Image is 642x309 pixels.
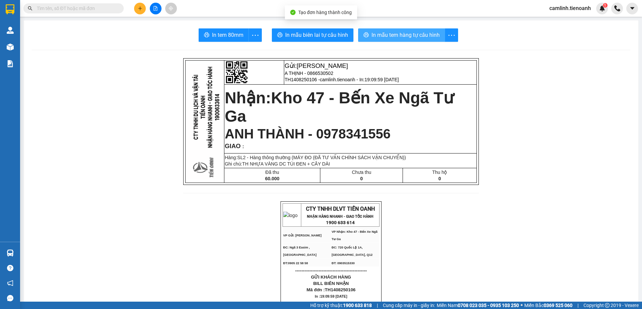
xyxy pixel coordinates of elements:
span: printer [363,32,369,38]
span: camlinh.tienoanh - In: [320,77,399,82]
span: Miền Bắc [524,302,572,309]
button: file-add [150,3,162,14]
span: notification [7,280,13,286]
img: qr-code [226,61,248,83]
span: 19:09:59 [DATE] [364,77,399,82]
strong: 1900 633 614 [326,220,355,225]
span: In mẫu biên lai tự cấu hình [285,31,348,39]
span: In tem 80mm [212,31,243,39]
span: ĐC: 720 Quốc Lộ 1A, [GEOGRAPHIC_DATA], Q12 [332,246,373,256]
span: | [577,302,578,309]
strong: NHẬN HÀNG NHANH - GIAO TỐC HÀNH [307,214,373,219]
img: phone-icon [614,5,620,11]
span: message [7,295,13,301]
span: VP Gửi: [PERSON_NAME] [283,234,322,237]
span: ---------------------------------------------- [295,268,367,273]
span: search [28,6,32,11]
span: ⚪️ [521,304,523,307]
span: file-add [153,6,158,11]
strong: 0708 023 035 - 0935 103 250 [458,303,519,308]
input: Tìm tên, số ĐT hoặc mã đơn [37,5,116,12]
span: Tạo đơn hàng thành công [298,10,352,15]
span: caret-down [629,5,635,11]
span: more [445,31,458,39]
img: warehouse-icon [7,43,14,50]
span: printer [277,32,283,38]
img: icon-new-feature [599,5,605,11]
button: caret-down [626,3,638,14]
button: aim [165,3,177,14]
span: 2 - Hàng thông thường (MÁY ĐO (ĐÃ TƯ VẤN CHÍNH SÁCH VẬN CHUYỂN)) [243,155,406,160]
span: Miền Nam [437,302,519,309]
button: printerIn mẫu biên lai tự cấu hình [272,28,353,42]
span: 0 [360,176,363,181]
img: warehouse-icon [7,249,14,256]
strong: Nhận: [225,89,453,125]
span: Thu hộ [432,170,447,175]
span: ĐT: 0903515330 [332,262,355,265]
span: Ghi chú: [225,161,330,167]
span: plus [138,6,142,11]
span: camlinh.tienoanh [544,4,596,12]
span: TH NHỰA VÀNG DC TÚI ĐEN + CÂY DÀI [242,161,330,167]
sup: 1 [603,3,608,8]
span: ĐC: Ngã 3 Easim ,[GEOGRAPHIC_DATA] [283,246,317,256]
span: TH1408250106 [325,287,355,292]
span: CTY TNHH DLVT TIẾN OANH [306,206,375,212]
span: Mã đơn : [307,287,356,292]
span: copyright [605,303,610,308]
span: GIAO [225,142,241,149]
span: 1 [604,3,606,8]
span: BILL BIÊN NHẬN [313,281,349,286]
span: [PERSON_NAME] [297,62,348,69]
span: Hỗ trợ kỹ thuật: [310,302,372,309]
span: Kho 47 - Bến Xe Ngã Tư Ga [225,89,453,125]
img: logo [283,212,298,219]
span: aim [169,6,173,11]
span: question-circle [7,265,13,271]
span: TH1408250106 - [285,77,399,82]
span: VP Nhận: Kho 47 - Bến Xe Ngã Tư Ga [332,230,378,241]
span: 0 [438,176,441,181]
span: : [241,144,244,149]
img: warehouse-icon [7,27,14,34]
span: ANH THÀNH - 0978341556 [225,126,391,141]
span: more [249,31,261,39]
span: GỬI KHÁCH HÀNG [311,275,351,280]
span: 60.000 [265,176,280,181]
strong: 1900 633 818 [343,303,372,308]
span: check-circle [290,10,296,15]
span: Chưa thu [352,170,371,175]
button: printerIn mẫu tem hàng tự cấu hình [358,28,445,42]
span: ĐT:0905 22 58 58 [283,262,308,265]
button: more [445,28,458,42]
button: printerIn tem 80mm [199,28,249,42]
span: In : [315,294,347,298]
img: logo-vxr [6,4,14,14]
span: Gửi: [285,62,348,69]
span: 19:09:59 [DATE] [320,294,347,298]
strong: 0369 525 060 [544,303,572,308]
span: printer [204,32,209,38]
span: Đã thu [265,170,279,175]
img: solution-icon [7,60,14,67]
span: In mẫu tem hàng tự cấu hình [371,31,440,39]
span: A THỊNH - 0866530502 [285,71,333,76]
span: Cung cấp máy in - giấy in: [383,302,435,309]
button: more [248,28,262,42]
span: Hàng:SL [225,155,406,160]
span: | [377,302,378,309]
button: plus [134,3,146,14]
